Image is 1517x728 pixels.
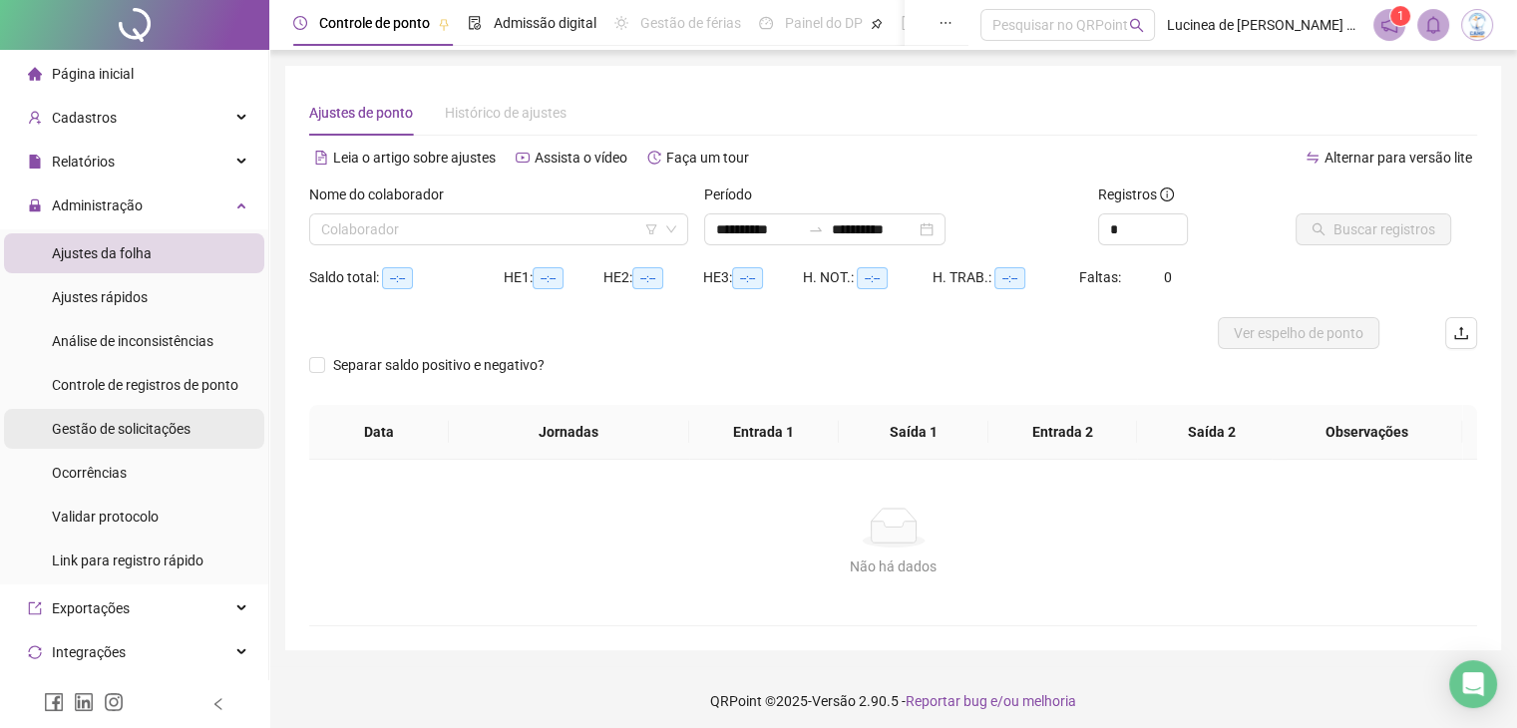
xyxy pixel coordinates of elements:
[704,183,765,205] label: Período
[309,183,457,205] label: Nome do colaborador
[74,692,94,712] span: linkedin
[52,600,130,616] span: Exportações
[808,221,824,237] span: swap-right
[28,111,42,125] span: user-add
[732,267,763,289] span: --:--
[293,16,307,30] span: clock-circle
[1164,269,1172,285] span: 0
[640,15,741,31] span: Gestão de férias
[319,15,430,31] span: Controle de ponto
[333,555,1453,577] div: Não há dados
[839,405,988,460] th: Saída 1
[1289,421,1447,443] span: Observações
[52,465,127,481] span: Ocorrências
[52,197,143,213] span: Administração
[645,223,657,235] span: filter
[309,105,413,121] span: Ajustes de ponto
[1273,405,1463,460] th: Observações
[803,266,933,289] div: H. NOT.:
[533,267,564,289] span: --:--
[812,693,856,709] span: Versão
[1424,16,1442,34] span: bell
[1137,405,1287,460] th: Saída 2
[703,266,803,289] div: HE 3:
[104,692,124,712] span: instagram
[871,18,883,30] span: pushpin
[28,601,42,615] span: export
[516,151,530,165] span: youtube
[52,333,213,349] span: Análise de inconsistências
[52,110,117,126] span: Cadastros
[1160,187,1174,201] span: info-circle
[1296,213,1451,245] button: Buscar registros
[52,509,159,525] span: Validar protocolo
[52,552,203,568] span: Link para registro rápido
[28,645,42,659] span: sync
[1453,325,1469,341] span: upload
[28,198,42,212] span: lock
[52,289,148,305] span: Ajustes rápidos
[382,267,413,289] span: --:--
[1098,183,1174,205] span: Registros
[309,405,449,460] th: Data
[906,693,1076,709] span: Reportar bug e/ou melhoria
[1129,18,1144,33] span: search
[857,267,888,289] span: --:--
[52,245,152,261] span: Ajustes da folha
[535,150,627,166] span: Assista o vídeo
[689,405,839,460] th: Entrada 1
[665,223,677,235] span: down
[759,16,773,30] span: dashboard
[933,266,1078,289] div: H. TRAB.:
[666,150,749,166] span: Faça um tour
[52,154,115,170] span: Relatórios
[994,267,1025,289] span: --:--
[1325,150,1472,166] span: Alternar para versão lite
[52,66,134,82] span: Página inicial
[1306,151,1320,165] span: swap
[808,221,824,237] span: to
[325,354,553,376] span: Separar saldo positivo e negativo?
[504,266,603,289] div: HE 1:
[1167,14,1361,36] span: Lucinea de [PERSON_NAME] Far - [GEOGRAPHIC_DATA]
[44,692,64,712] span: facebook
[1079,269,1124,285] span: Faltas:
[1397,9,1404,23] span: 1
[785,15,863,31] span: Painel do DP
[468,16,482,30] span: file-done
[438,18,450,30] span: pushpin
[52,644,126,660] span: Integrações
[445,105,567,121] span: Histórico de ajustes
[1449,660,1497,708] div: Open Intercom Messenger
[494,15,596,31] span: Admissão digital
[901,16,915,30] span: book
[1380,16,1398,34] span: notification
[1462,10,1492,40] img: 83834
[28,67,42,81] span: home
[28,155,42,169] span: file
[309,266,504,289] div: Saldo total:
[52,421,190,437] span: Gestão de solicitações
[333,150,496,166] span: Leia o artigo sobre ajustes
[939,16,952,30] span: ellipsis
[647,151,661,165] span: history
[614,16,628,30] span: sun
[314,151,328,165] span: file-text
[632,267,663,289] span: --:--
[52,377,238,393] span: Controle de registros de ponto
[1218,317,1379,349] button: Ver espelho de ponto
[603,266,703,289] div: HE 2:
[211,697,225,711] span: left
[449,405,689,460] th: Jornadas
[1390,6,1410,26] sup: 1
[988,405,1138,460] th: Entrada 2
